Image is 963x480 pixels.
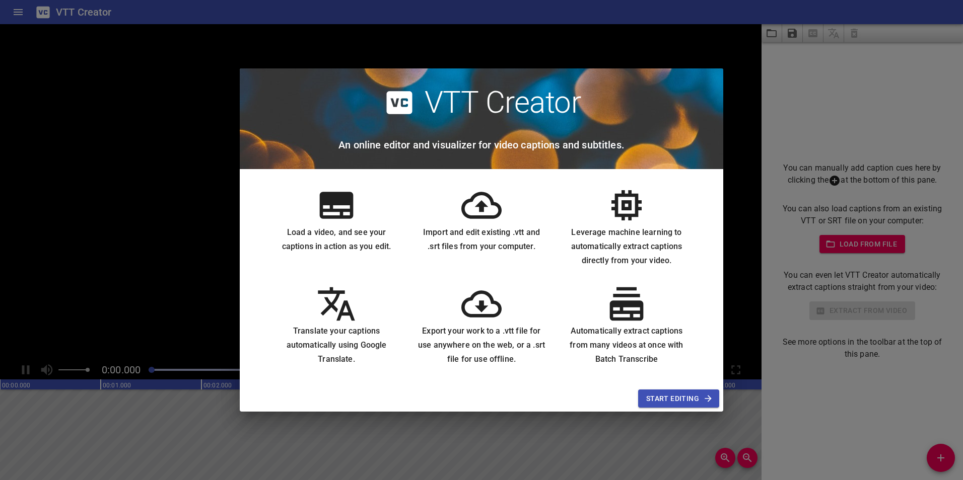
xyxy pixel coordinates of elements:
h6: Export your work to a .vtt file for use anywhere on the web, or a .srt file for use offline. [417,324,546,366]
span: Start Editing [646,392,711,405]
h6: An online editor and visualizer for video captions and subtitles. [338,137,625,153]
button: Start Editing [638,389,719,408]
h6: Automatically extract captions from many videos at once with Batch Transcribe [562,324,691,366]
h2: VTT Creator [425,85,581,121]
h6: Translate your captions automatically using Google Translate. [272,324,401,366]
h6: Import and edit existing .vtt and .srt files from your computer. [417,225,546,254]
h6: Leverage machine learning to automatically extract captions directly from your video. [562,225,691,268]
h6: Load a video, and see your captions in action as you edit. [272,225,401,254]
